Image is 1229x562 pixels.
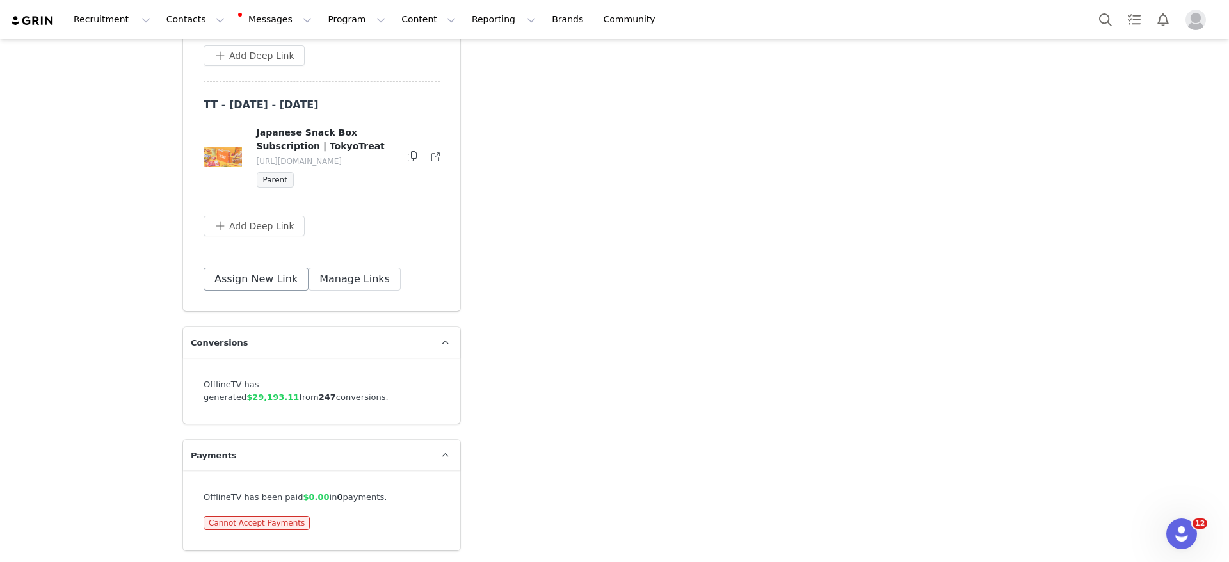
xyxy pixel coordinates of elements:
button: Add Deep Link [204,45,305,66]
span: Payments [191,449,237,462]
div: OfflineTV has generated from conversions. [204,378,440,403]
div: OfflineTV has been paid in payments. [204,491,440,504]
p: [URL][DOMAIN_NAME] [257,156,394,167]
button: Reporting [464,5,543,34]
strong: 247 [319,392,336,402]
iframe: Intercom live chat [1166,518,1197,549]
span: Conversions [191,337,248,349]
button: Program [320,5,393,34]
span: Parent [257,172,294,188]
button: Add Deep Link [204,216,305,236]
button: Assign New Link [204,268,309,291]
button: Notifications [1149,5,1177,34]
span: Cannot Accept Payments [204,516,310,530]
button: Contacts [159,5,232,34]
a: Brands [544,5,595,34]
button: Recruitment [66,5,158,34]
button: Content [394,5,463,34]
a: Community [596,5,669,34]
a: Tasks [1120,5,1148,34]
strong: 0 [337,492,342,502]
span: $29,193.11 [246,392,299,402]
button: Profile [1178,10,1219,30]
h4: Japanese Snack Box Subscription | TokyoTreat [257,126,394,153]
img: og-image.c4749878.png [204,147,242,167]
body: Rich Text Area. Press ALT-0 for help. [10,10,526,24]
img: placeholder-profile.jpg [1185,10,1206,30]
button: Manage Links [309,268,401,291]
img: grin logo [10,15,55,27]
span: $0.00 [303,492,329,502]
span: 12 [1193,518,1207,529]
button: Search [1091,5,1120,34]
h3: TT - [DATE] - [DATE] [204,97,410,113]
button: Messages [233,5,319,34]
